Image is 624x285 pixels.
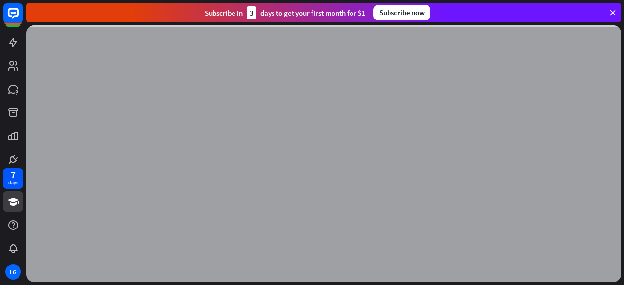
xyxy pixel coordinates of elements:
a: 7 days [3,168,23,189]
div: LG [5,264,21,280]
div: Subscribe now [373,5,430,20]
div: Subscribe in days to get your first month for $1 [205,6,366,19]
div: 3 [247,6,256,19]
div: days [8,179,18,186]
div: 7 [11,171,16,179]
